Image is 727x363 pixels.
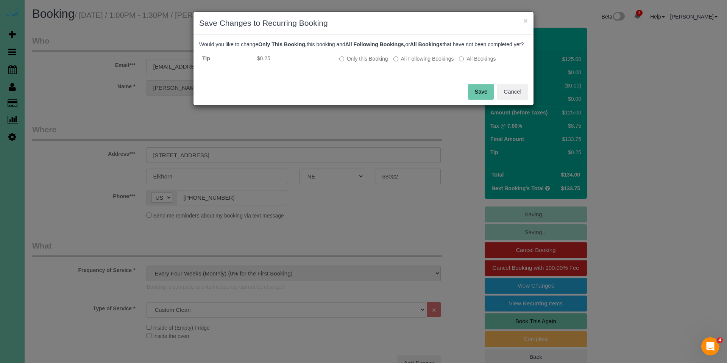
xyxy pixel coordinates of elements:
p: Would you like to change this booking and or that have not been completed yet? [199,41,528,48]
input: Only this Booking [339,56,344,61]
b: All Following Bookings, [345,41,406,47]
label: This and all the bookings after it will be changed. [393,55,454,63]
input: All Bookings [459,56,464,61]
label: All other bookings in the series will remain the same. [339,55,388,63]
b: Only This Booking, [258,41,307,47]
input: All Following Bookings [393,56,398,61]
button: Save [468,84,494,100]
span: 4 [717,337,723,343]
iframe: Intercom live chat [701,337,719,355]
b: All Bookings [410,41,443,47]
td: $0.25 [254,52,336,66]
strong: Tip [202,55,210,61]
button: Cancel [497,84,528,100]
label: All bookings that have not been completed yet will be changed. [459,55,496,63]
h3: Save Changes to Recurring Booking [199,17,528,29]
button: × [523,17,528,25]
